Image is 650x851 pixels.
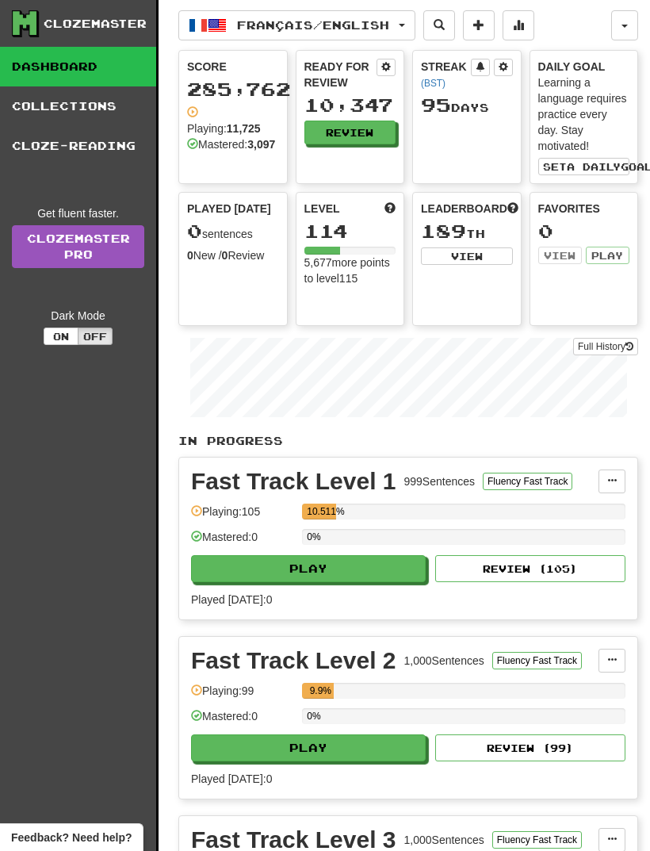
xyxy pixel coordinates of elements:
a: (BST) [421,78,445,89]
div: 114 [304,221,396,241]
span: This week in points, UTC [507,201,518,217]
div: Daily Goal [538,59,630,75]
div: Dark Mode [12,308,144,324]
div: Fast Track Level 2 [191,649,396,673]
button: Fluency Fast Track [492,831,582,849]
button: Review [304,121,396,144]
div: 1,000 Sentences [404,832,484,848]
div: Playing: 99 [191,683,294,709]
div: Day s [421,95,513,116]
div: New / Review [187,247,279,263]
strong: 0 [222,249,228,262]
strong: 0 [187,249,193,262]
button: Off [78,328,113,345]
div: 10,347 [304,95,396,115]
div: Playing: 105 [191,504,294,530]
span: Français / English [237,18,389,32]
div: Favorites [538,201,630,217]
strong: 3,097 [247,138,275,151]
div: th [421,221,513,242]
div: Mastered: 0 [191,529,294,555]
div: sentences [187,221,279,242]
span: Level [304,201,340,217]
div: Ready for Review [304,59,377,90]
button: Play [191,555,426,582]
div: 9.9% [307,683,334,699]
div: 285,762 [187,79,279,99]
div: 5,677 more points to level 115 [304,255,396,286]
button: More stats [503,10,534,40]
button: Français/English [178,10,415,40]
button: Review (105) [435,555,625,582]
span: Played [DATE]: 0 [191,772,272,785]
button: Add sentence to collection [463,10,495,40]
button: Review (99) [435,734,625,761]
div: 1,000 Sentences [404,653,484,669]
button: Seta dailygoal [538,158,630,175]
div: 10.511% [307,504,336,519]
span: Leaderboard [421,201,507,217]
button: Search sentences [423,10,455,40]
div: Get fluent faster. [12,205,144,221]
p: In Progress [178,433,638,449]
strong: 11,725 [227,122,261,135]
div: Fast Track Level 1 [191,470,396,493]
div: Clozemaster [44,16,147,32]
span: a daily [567,161,621,172]
div: Score [187,59,279,75]
span: Open feedback widget [11,830,132,845]
button: Play [191,734,426,761]
button: Fluency Fast Track [492,652,582,669]
span: 189 [421,220,466,242]
div: 999 Sentences [404,473,476,489]
span: Played [DATE]: 0 [191,593,272,606]
span: Score more points to level up [384,201,396,217]
span: 0 [187,220,202,242]
span: 95 [421,94,451,116]
button: Play [586,247,629,264]
div: Streak [421,59,471,90]
button: Fluency Fast Track [483,473,572,490]
div: 0 [538,221,630,241]
div: Learning a language requires practice every day. Stay motivated! [538,75,630,154]
div: Mastered: [187,136,275,152]
button: View [538,247,582,264]
a: ClozemasterPro [12,225,144,268]
div: Mastered: 0 [191,708,294,734]
button: On [44,328,78,345]
div: Playing: [187,105,271,136]
span: Played [DATE] [187,201,271,217]
button: Full History [573,338,638,355]
button: View [421,247,513,265]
